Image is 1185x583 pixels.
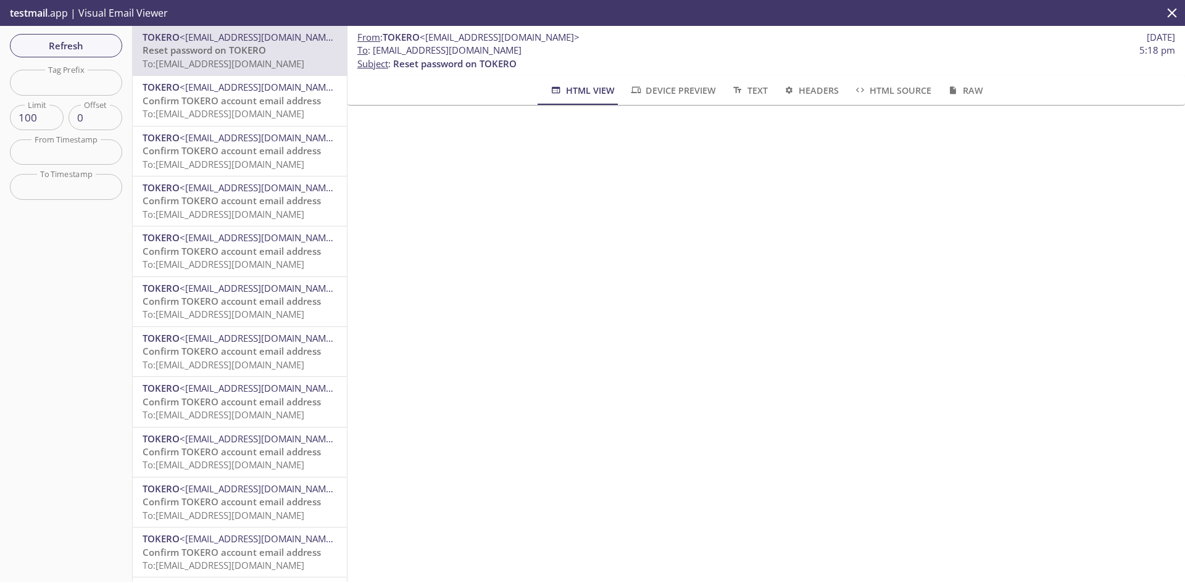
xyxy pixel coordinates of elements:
[143,345,321,357] span: Confirm TOKERO account email address
[143,332,180,344] span: TOKERO
[143,432,180,445] span: TOKERO
[143,258,304,270] span: To: [EMAIL_ADDRESS][DOMAIN_NAME]
[420,31,580,43] span: <[EMAIL_ADDRESS][DOMAIN_NAME]>
[143,495,321,508] span: Confirm TOKERO account email address
[143,408,304,421] span: To: [EMAIL_ADDRESS][DOMAIN_NAME]
[630,83,716,98] span: Device Preview
[180,432,339,445] span: <[EMAIL_ADDRESS][DOMAIN_NAME]>
[133,428,347,477] div: TOKERO<[EMAIL_ADDRESS][DOMAIN_NAME]>Confirm TOKERO account email addressTo:[EMAIL_ADDRESS][DOMAIN...
[143,208,304,220] span: To: [EMAIL_ADDRESS][DOMAIN_NAME]
[383,31,420,43] span: TOKERO
[180,382,339,394] span: <[EMAIL_ADDRESS][DOMAIN_NAME]>
[180,231,339,244] span: <[EMAIL_ADDRESS][DOMAIN_NAME]>
[1139,44,1175,57] span: 5:18 pm
[357,31,380,43] span: From
[143,158,304,170] span: To: [EMAIL_ADDRESS][DOMAIN_NAME]
[20,38,112,54] span: Refresh
[180,181,339,194] span: <[EMAIL_ADDRESS][DOMAIN_NAME]>
[143,546,321,558] span: Confirm TOKERO account email address
[143,382,180,394] span: TOKERO
[180,532,339,545] span: <[EMAIL_ADDRESS][DOMAIN_NAME]>
[783,83,839,98] span: Headers
[133,26,347,75] div: TOKERO<[EMAIL_ADDRESS][DOMAIN_NAME]>Reset password on TOKEROTo:[EMAIL_ADDRESS][DOMAIN_NAME]
[133,226,347,276] div: TOKERO<[EMAIL_ADDRESS][DOMAIN_NAME]>Confirm TOKERO account email addressTo:[EMAIL_ADDRESS][DOMAIN...
[180,482,339,495] span: <[EMAIL_ADDRESS][DOMAIN_NAME]>
[180,81,339,93] span: <[EMAIL_ADDRESS][DOMAIN_NAME]>
[143,559,304,571] span: To: [EMAIL_ADDRESS][DOMAIN_NAME]
[133,478,347,527] div: TOKERO<[EMAIL_ADDRESS][DOMAIN_NAME]>Confirm TOKERO account email addressTo:[EMAIL_ADDRESS][DOMAIN...
[143,144,321,157] span: Confirm TOKERO account email address
[357,57,388,70] span: Subject
[180,131,339,144] span: <[EMAIL_ADDRESS][DOMAIN_NAME]>
[143,509,304,521] span: To: [EMAIL_ADDRESS][DOMAIN_NAME]
[143,94,321,107] span: Confirm TOKERO account email address
[143,395,321,408] span: Confirm TOKERO account email address
[143,282,180,294] span: TOKERO
[133,176,347,226] div: TOKERO<[EMAIL_ADDRESS][DOMAIN_NAME]>Confirm TOKERO account email addressTo:[EMAIL_ADDRESS][DOMAIN...
[393,57,517,70] span: Reset password on TOKERO
[180,332,339,344] span: <[EMAIL_ADDRESS][DOMAIN_NAME]>
[143,181,180,194] span: TOKERO
[357,44,1175,70] p: :
[180,282,339,294] span: <[EMAIL_ADDRESS][DOMAIN_NAME]>
[143,308,304,320] span: To: [EMAIL_ADDRESS][DOMAIN_NAME]
[731,83,767,98] span: Text
[143,194,321,207] span: Confirm TOKERO account email address
[143,458,304,471] span: To: [EMAIL_ADDRESS][DOMAIN_NAME]
[143,482,180,495] span: TOKERO
[143,57,304,70] span: To: [EMAIL_ADDRESS][DOMAIN_NAME]
[143,44,266,56] span: Reset password on TOKERO
[854,83,931,98] span: HTML Source
[143,358,304,371] span: To: [EMAIL_ADDRESS][DOMAIN_NAME]
[143,295,321,307] span: Confirm TOKERO account email address
[143,131,180,144] span: TOKERO
[549,83,614,98] span: HTML View
[143,31,180,43] span: TOKERO
[133,377,347,426] div: TOKERO<[EMAIL_ADDRESS][DOMAIN_NAME]>Confirm TOKERO account email addressTo:[EMAIL_ADDRESS][DOMAIN...
[133,527,347,577] div: TOKERO<[EMAIL_ADDRESS][DOMAIN_NAME]>Confirm TOKERO account email addressTo:[EMAIL_ADDRESS][DOMAIN...
[143,107,304,120] span: To: [EMAIL_ADDRESS][DOMAIN_NAME]
[143,532,180,545] span: TOKERO
[357,31,580,44] span: :
[133,327,347,376] div: TOKERO<[EMAIL_ADDRESS][DOMAIN_NAME]>Confirm TOKERO account email addressTo:[EMAIL_ADDRESS][DOMAIN...
[133,277,347,326] div: TOKERO<[EMAIL_ADDRESS][DOMAIN_NAME]>Confirm TOKERO account email addressTo:[EMAIL_ADDRESS][DOMAIN...
[143,445,321,458] span: Confirm TOKERO account email address
[1147,31,1175,44] span: [DATE]
[133,76,347,125] div: TOKERO<[EMAIL_ADDRESS][DOMAIN_NAME]>Confirm TOKERO account email addressTo:[EMAIL_ADDRESS][DOMAIN...
[143,231,180,244] span: TOKERO
[143,245,321,257] span: Confirm TOKERO account email address
[357,44,368,56] span: To
[357,44,522,57] span: : [EMAIL_ADDRESS][DOMAIN_NAME]
[946,83,983,98] span: Raw
[10,34,122,57] button: Refresh
[133,126,347,176] div: TOKERO<[EMAIL_ADDRESS][DOMAIN_NAME]>Confirm TOKERO account email addressTo:[EMAIL_ADDRESS][DOMAIN...
[180,31,339,43] span: <[EMAIL_ADDRESS][DOMAIN_NAME]>
[10,6,48,20] span: testmail
[143,81,180,93] span: TOKERO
